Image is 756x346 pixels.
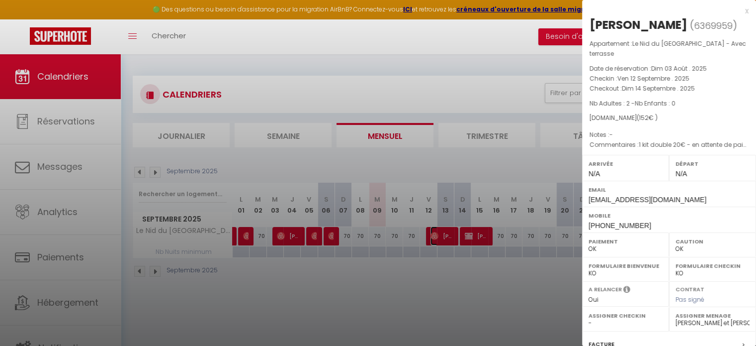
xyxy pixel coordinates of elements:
[675,285,704,292] label: Contrat
[589,17,687,33] div: [PERSON_NAME]
[637,114,658,122] span: ( € )
[588,170,600,178] span: N/A
[589,84,749,94] p: Checkout :
[588,236,663,246] label: Paiement
[588,211,750,221] label: Mobile
[675,170,687,178] span: N/A
[690,18,737,32] span: ( )
[589,99,675,108] span: Nb Adultes : 2 -
[589,114,749,123] div: [DOMAIN_NAME]
[675,261,750,271] label: Formulaire Checkin
[588,185,750,195] label: Email
[694,19,733,32] span: 6369959
[589,140,749,150] p: Commentaires :
[651,64,707,73] span: Dim 03 Août . 2025
[675,236,750,246] label: Caution
[588,285,622,294] label: A relancer
[675,159,750,169] label: Départ
[589,130,749,140] p: Notes :
[588,159,663,169] label: Arrivée
[635,99,675,108] span: Nb Enfants : 0
[622,84,695,93] span: Dim 14 Septembre . 2025
[623,285,630,296] i: Sélectionner OUI si vous souhaiter envoyer les séquences de messages post-checkout
[639,114,649,122] span: 152
[588,311,663,321] label: Assigner Checkin
[589,74,749,84] p: Checkin :
[675,311,750,321] label: Assigner Menage
[588,196,706,204] span: [EMAIL_ADDRESS][DOMAIN_NAME]
[582,5,749,17] div: x
[617,74,689,83] span: Ven 12 Septembre . 2025
[588,222,651,230] span: [PHONE_NUMBER]
[609,130,613,139] span: -
[675,295,704,304] span: Pas signé
[588,261,663,271] label: Formulaire Bienvenue
[589,64,749,74] p: Date de réservation :
[589,39,749,59] p: Appartement :
[8,4,38,34] button: Ouvrir le widget de chat LiveChat
[589,39,746,58] span: Le Nid du [GEOGRAPHIC_DATA] - Avec terrasse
